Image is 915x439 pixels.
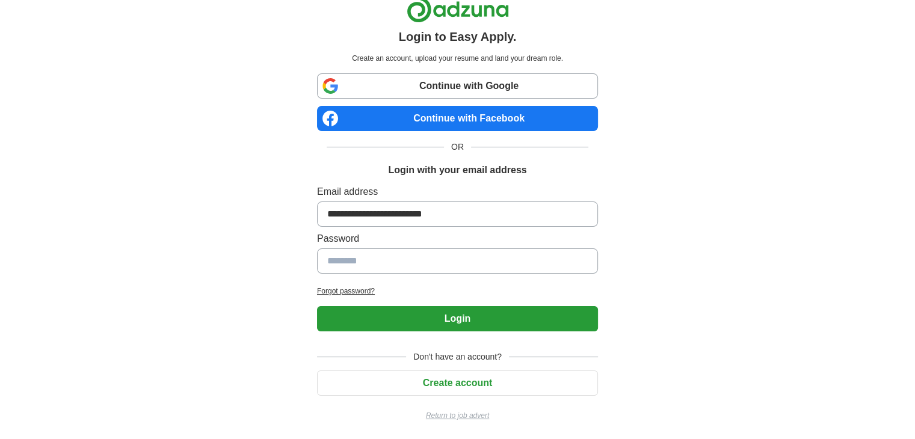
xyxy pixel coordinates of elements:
[317,410,598,421] a: Return to job advert
[317,185,598,199] label: Email address
[444,141,471,153] span: OR
[319,53,596,64] p: Create an account, upload your resume and land your dream role.
[388,163,526,177] h1: Login with your email address
[399,28,517,46] h1: Login to Easy Apply.
[317,370,598,396] button: Create account
[317,378,598,388] a: Create account
[317,73,598,99] a: Continue with Google
[317,286,598,296] a: Forgot password?
[317,232,598,246] label: Password
[406,351,509,363] span: Don't have an account?
[317,306,598,331] button: Login
[317,106,598,131] a: Continue with Facebook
